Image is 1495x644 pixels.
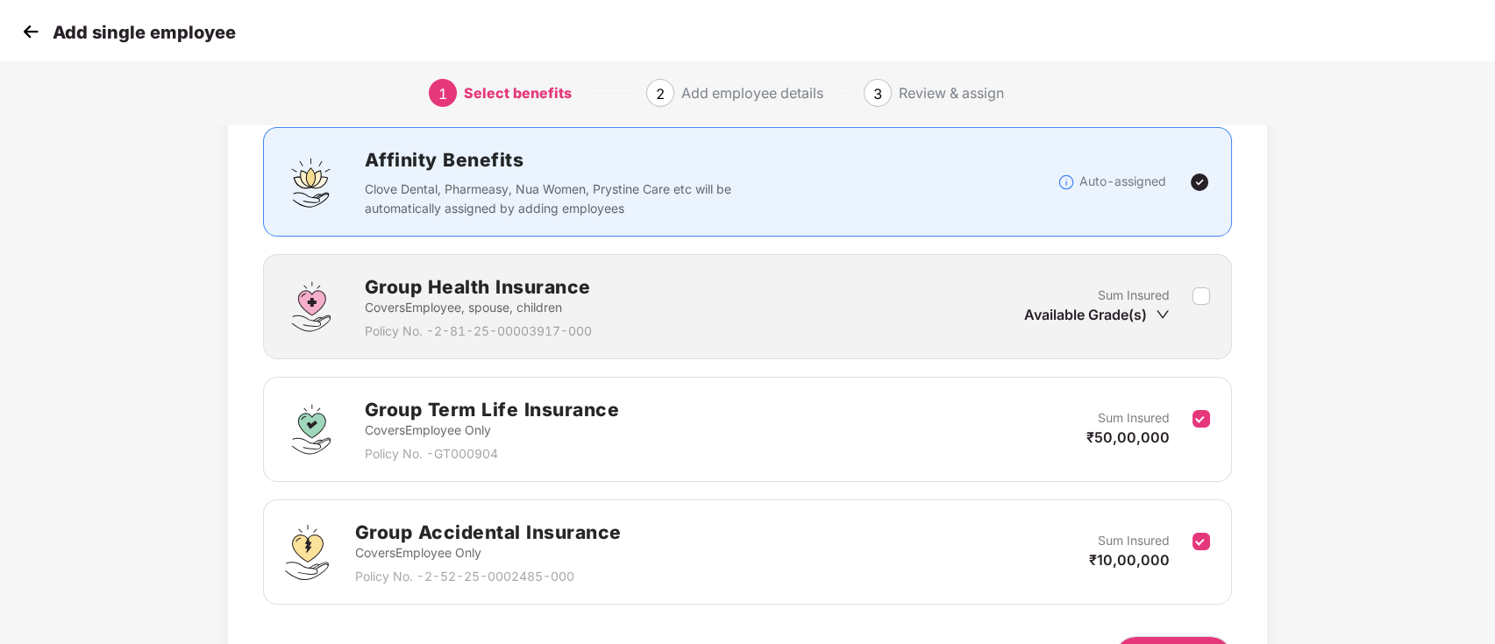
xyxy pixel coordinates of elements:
h2: Group Health Insurance [364,272,591,301]
p: Add single employee [53,22,236,43]
img: svg+xml;base64,PHN2ZyBpZD0iR3JvdXBfVGVybV9MaWZlX0luc3VyYW5jZSIgZGF0YS1uYW1lPSJHcm91cCBUZXJtIExpZm... [285,403,338,456]
span: ₹10,00,000 [1089,551,1170,569]
p: Covers Employee Only [364,421,619,440]
p: Covers Employee, spouse, children [364,298,591,317]
img: svg+xml;base64,PHN2ZyB4bWxucz0iaHR0cDovL3d3dy53My5vcmcvMjAwMC9zdmciIHdpZHRoPSI0OS4zMjEiIGhlaWdodD... [285,525,328,580]
p: Auto-assigned [1079,172,1166,191]
span: 2 [656,85,665,103]
img: svg+xml;base64,PHN2ZyBpZD0iR3JvdXBfSGVhbHRoX0luc3VyYW5jZSIgZGF0YS1uYW1lPSJHcm91cCBIZWFsdGggSW5zdX... [285,280,338,333]
p: Sum Insured [1098,531,1170,550]
div: Select benefits [464,79,572,107]
span: ₹50,00,000 [1086,428,1170,446]
p: Covers Employee Only [355,543,622,563]
div: Available Grade(s) [1024,305,1170,324]
p: Sum Insured [1098,286,1170,305]
p: Policy No. - GT000904 [364,444,619,464]
p: Clove Dental, Pharmeasy, Nua Women, Prystine Care etc will be automatically assigned by adding em... [364,180,742,218]
div: Review & assign [899,79,1004,107]
p: Policy No. - 2-81-25-00003917-000 [364,322,591,341]
h2: Affinity Benefits [364,145,993,174]
span: down [1156,308,1170,322]
span: 1 [438,85,447,103]
img: svg+xml;base64,PHN2ZyBpZD0iSW5mb18tXzMyeDMyIiBkYXRhLW5hbWU9IkluZm8gLSAzMngzMiIgeG1sbnM9Imh0dHA6Ly... [1057,173,1075,191]
img: svg+xml;base64,PHN2ZyB4bWxucz0iaHR0cDovL3d3dy53My5vcmcvMjAwMC9zdmciIHdpZHRoPSIzMCIgaGVpZ2h0PSIzMC... [18,18,44,45]
h2: Group Accidental Insurance [355,518,622,547]
div: Add employee details [681,79,823,107]
img: svg+xml;base64,PHN2ZyBpZD0iQWZmaW5pdHlfQmVuZWZpdHMiIGRhdGEtbmFtZT0iQWZmaW5pdHkgQmVuZWZpdHMiIHhtbG... [285,156,338,209]
img: svg+xml;base64,PHN2ZyBpZD0iVGljay0yNHgyNCIgeG1sbnM9Imh0dHA6Ly93d3cudzMub3JnLzIwMDAvc3ZnIiB3aWR0aD... [1189,172,1210,193]
h2: Group Term Life Insurance [364,395,619,424]
p: Sum Insured [1098,408,1170,428]
p: Policy No. - 2-52-25-0002485-000 [355,567,622,586]
span: 3 [873,85,882,103]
